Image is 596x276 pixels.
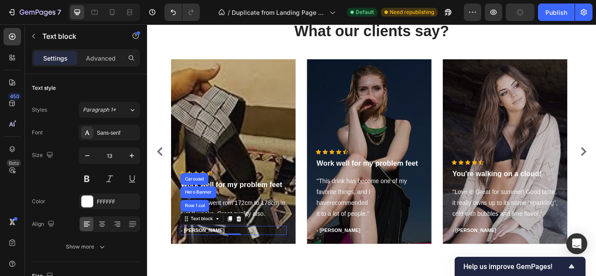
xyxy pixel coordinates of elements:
[32,239,140,255] button: Show more
[344,41,490,256] div: Background Image
[356,190,478,227] p: "Love it! Great for summer! Good taste, it really owns up to its name “sparkling”, cold with bubb...
[39,181,161,194] p: Work well for my problem feet
[390,8,434,16] span: Need republishing
[566,233,587,254] div: Open Intercom Messenger
[463,261,577,272] button: Show survey - Help us improve GemPages!
[228,8,230,17] span: /
[79,102,140,118] button: Paragraph 1*
[186,41,331,256] div: Background Image
[8,141,22,155] button: Carousel Back Arrow
[42,193,77,198] div: Hero Banner
[3,3,65,21] button: 7
[147,24,596,276] iframe: Design area
[186,41,331,256] div: Overlay
[86,54,116,63] p: Advanced
[32,198,45,205] div: Color
[344,41,490,256] div: Overlay
[32,150,55,161] div: Size
[463,262,566,271] span: Help us improve GemPages!
[7,160,21,167] div: Beta
[32,218,56,230] div: Align
[27,41,173,256] div: Overlay
[356,236,478,245] p: - [PERSON_NAME]
[49,223,78,231] div: Text block
[39,202,161,228] p: My height went rom 172cm to 178cm in just 2 weeks. Great quality also.
[42,209,69,214] div: Row 1 col
[545,8,567,17] div: Publish
[38,201,162,228] div: Rich Text Editor. Editing area: main
[197,236,320,245] p: - [PERSON_NAME]
[66,242,106,251] div: Show more
[502,141,516,155] button: Carousel Next Arrow
[83,106,116,114] span: Paragraph 1*
[42,177,68,183] div: Carousel
[356,8,374,16] span: Default
[32,106,47,114] div: Styles
[38,235,162,245] div: Rich Text Editor. Editing area: main
[164,3,200,21] div: Undo/Redo
[97,129,138,137] div: Sans-serif
[8,93,21,100] div: 450
[42,31,116,41] p: Text block
[32,84,56,92] div: Text style
[57,7,61,17] p: 7
[197,156,320,169] p: Work well for my problem feet
[32,129,43,136] div: Font
[43,54,68,63] p: Settings
[97,198,138,206] div: FFFFFF
[39,236,161,245] p: - [PERSON_NAME]
[538,3,575,21] button: Publish
[232,8,326,17] span: Duplicate from Landing Page - [DATE] 16:13:49
[197,177,320,227] p: "This drink has become one of my favorite things, and I haverecommended it to a lot of people."
[356,168,478,181] p: You're walking on a cloud!
[27,41,173,256] div: Background Image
